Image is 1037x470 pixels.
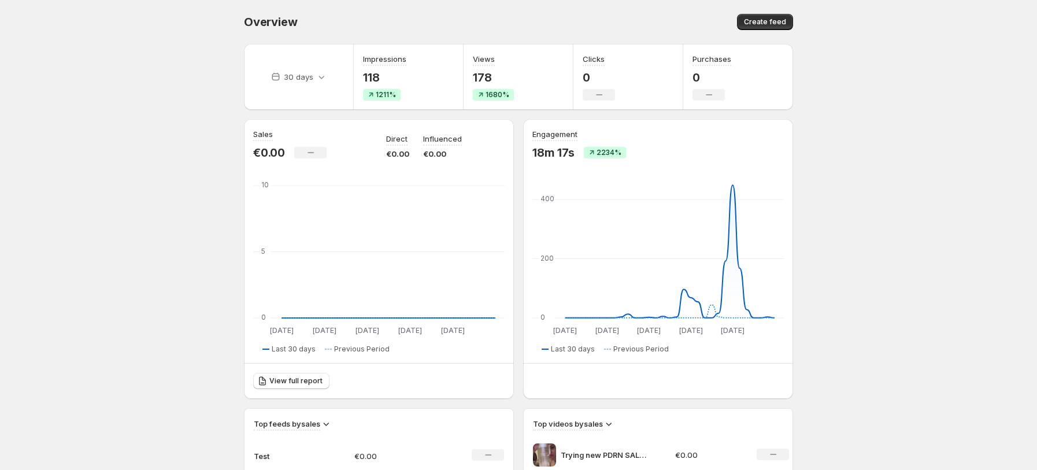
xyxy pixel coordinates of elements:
[253,146,285,160] p: €0.00
[540,194,554,203] text: 400
[540,254,554,262] text: 200
[583,53,605,65] h3: Clicks
[423,148,462,160] p: €0.00
[254,418,320,430] h3: Top feeds by sales
[692,71,731,84] p: 0
[532,128,577,140] h3: Engagement
[613,345,669,354] span: Previous Period
[595,326,619,335] text: [DATE]
[355,326,379,335] text: [DATE]
[313,326,336,335] text: [DATE]
[270,326,294,335] text: [DATE]
[398,326,422,335] text: [DATE]
[561,449,647,461] p: Trying new PDRN SALMON ROUTINE ADN de saumon genabelle_skincare Un ingrdient star en CORE Rgnre l...
[737,14,793,30] button: Create feed
[386,133,408,145] p: Direct
[261,180,269,189] text: 10
[244,15,297,29] span: Overview
[486,90,509,99] span: 1680%
[441,326,465,335] text: [DATE]
[334,345,390,354] span: Previous Period
[423,133,462,145] p: Influenced
[261,247,265,256] text: 5
[540,313,545,321] text: 0
[363,53,406,65] h3: Impressions
[253,128,273,140] h3: Sales
[386,148,409,160] p: €0.00
[533,443,556,467] img: Trying new PDRN SALMON ROUTINE ADN de saumon genabelle_skincare Un ingrdient star en CORE Rgnre l...
[721,326,745,335] text: [DATE]
[253,373,329,389] a: View full report
[269,376,323,386] span: View full report
[679,326,703,335] text: [DATE]
[553,326,577,335] text: [DATE]
[354,450,436,462] p: €0.00
[376,90,396,99] span: 1211%
[254,450,312,462] p: Test
[692,53,731,65] h3: Purchases
[284,71,313,83] p: 30 days
[675,449,743,461] p: €0.00
[473,53,495,65] h3: Views
[261,313,266,321] text: 0
[637,326,661,335] text: [DATE]
[597,148,621,157] span: 2234%
[583,71,615,84] p: 0
[532,146,575,160] p: 18m 17s
[272,345,316,354] span: Last 30 days
[551,345,595,354] span: Last 30 days
[473,71,514,84] p: 178
[744,17,786,27] span: Create feed
[363,71,406,84] p: 118
[533,418,603,430] h3: Top videos by sales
